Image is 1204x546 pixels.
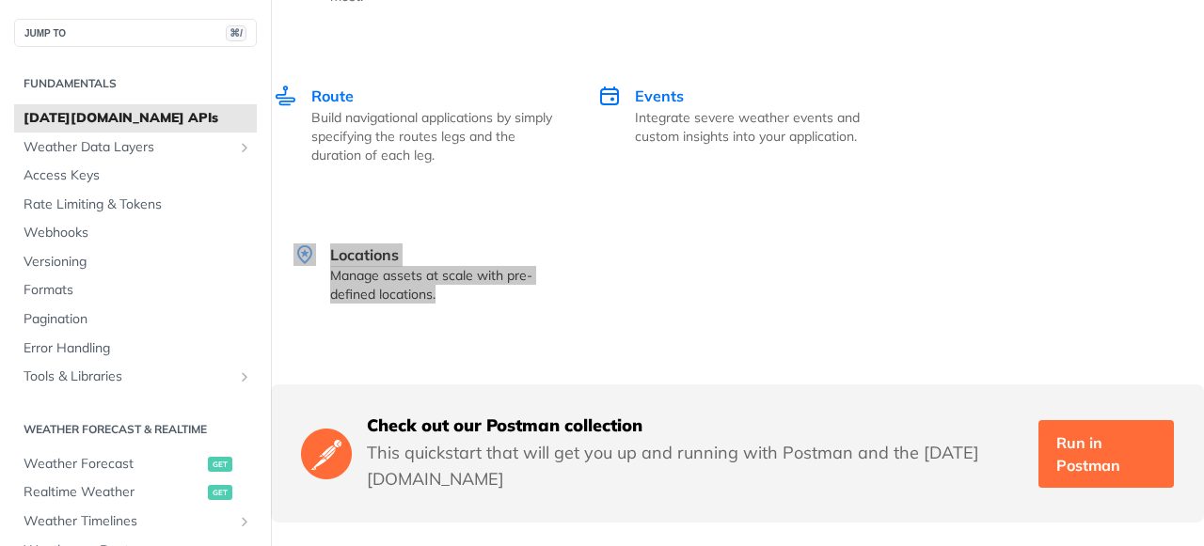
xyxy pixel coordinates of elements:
[1038,420,1174,488] a: Run in Postman
[237,514,252,529] button: Show subpages for Weather Timelines
[330,245,399,264] span: Locations
[273,204,596,344] a: Locations Locations Manage assets at scale with pre-defined locations.
[237,140,252,155] button: Show subpages for Weather Data Layers
[273,45,578,204] a: Route Route Build navigational applications by simply specifying the routes legs and the duration...
[14,305,257,334] a: Pagination
[14,133,257,162] a: Weather Data LayersShow subpages for Weather Data Layers
[208,457,232,472] span: get
[14,507,257,536] a: Weather TimelinesShow subpages for Weather Timelines
[14,421,257,438] h2: Weather Forecast & realtime
[24,455,203,474] span: Weather Forecast
[311,86,354,105] span: Route
[24,166,252,185] span: Access Keys
[14,276,257,304] a: Formats
[14,219,257,247] a: Webhooks
[24,195,252,214] span: Rate Limiting & Tokens
[14,335,257,363] a: Error Handling
[24,253,252,272] span: Versioning
[635,86,684,105] span: Events
[24,512,232,531] span: Weather Timelines
[14,19,257,47] button: JUMP TO⌘/
[14,162,257,190] a: Access Keys
[24,339,252,358] span: Error Handling
[14,450,257,478] a: Weather Forecastget
[311,108,557,164] p: Build navigational applications by simply specifying the routes legs and the duration of each leg.
[24,109,252,128] span: [DATE][DOMAIN_NAME] APIs
[14,191,257,219] a: Rate Limiting & Tokens
[635,108,880,146] p: Integrate severe weather events and custom insights into your application.
[14,75,257,92] h2: Fundamentals
[24,281,252,300] span: Formats
[367,440,1023,492] p: This quickstart that will get you up and running with Postman and the [DATE][DOMAIN_NAME]
[24,483,203,502] span: Realtime Weather
[598,85,621,107] img: Events
[578,45,901,204] a: Events Events Integrate severe weather events and custom insights into your application.
[14,248,257,276] a: Versioning
[293,243,316,266] img: Locations
[24,367,232,386] span: Tools & Libraries
[237,369,252,384] button: Show subpages for Tools & Libraries
[226,25,246,41] span: ⌘/
[301,426,352,481] img: Postman Logo
[24,138,232,157] span: Weather Data Layers
[24,224,252,242] span: Webhooks
[14,104,257,133] a: [DATE][DOMAIN_NAME] APIs
[14,363,257,391] a: Tools & LibrariesShow subpages for Tools & Libraries
[14,478,257,507] a: Realtime Weatherget
[330,266,576,304] p: Manage assets at scale with pre-defined locations.
[275,85,297,107] img: Route
[208,485,232,500] span: get
[367,414,1023,437] h5: Check out our Postman collection
[24,310,252,329] span: Pagination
